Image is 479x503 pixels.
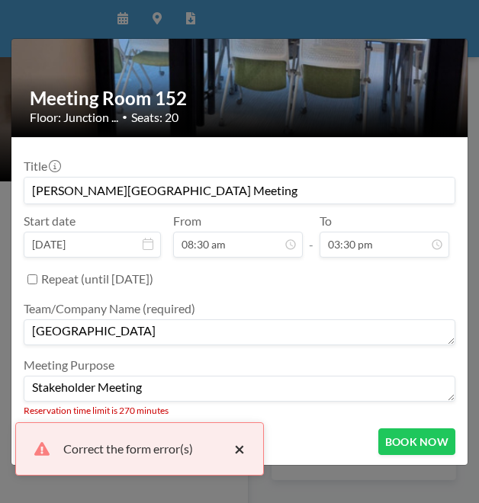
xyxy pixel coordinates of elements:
[24,405,455,416] li: Reservation time limit is 270 minutes
[309,219,313,252] span: -
[63,440,227,458] div: Correct the form error(s)
[378,428,455,455] button: BOOK NOW
[320,213,332,229] label: To
[24,178,455,203] input: Kennetha's reservation
[30,87,451,110] h2: Meeting Room 152
[227,440,245,458] button: close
